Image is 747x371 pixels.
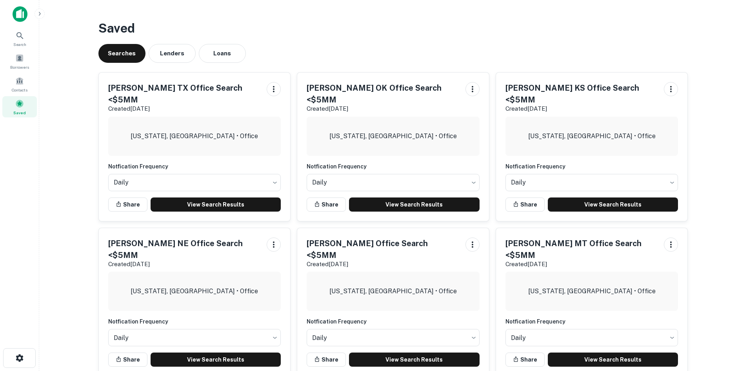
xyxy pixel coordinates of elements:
[108,353,147,367] button: Share
[505,327,678,349] div: Without label
[505,353,545,367] button: Share
[108,238,261,261] h5: [PERSON_NAME] NE Office Search <$5MM
[505,172,678,194] div: Without label
[307,238,459,261] h5: [PERSON_NAME] Office Search <$5MM
[528,132,656,141] p: [US_STATE], [GEOGRAPHIC_DATA] • Office
[307,317,480,326] h6: Notfication Frequency
[98,44,145,63] button: Searches
[307,327,480,349] div: Without label
[131,132,258,141] p: [US_STATE], [GEOGRAPHIC_DATA] • Office
[108,104,261,113] p: Created [DATE]
[505,162,678,171] h6: Notfication Frequency
[108,327,281,349] div: Without label
[151,353,281,367] a: View Search Results
[108,197,147,212] button: Share
[307,82,459,106] h5: [PERSON_NAME] OK Office Search <$5MM
[98,19,688,38] h3: Saved
[2,51,37,72] a: Borrowers
[13,41,26,48] span: Search
[505,238,658,261] h5: [PERSON_NAME] MT Office Search <$5MM
[505,317,678,326] h6: Notfication Frequency
[307,197,346,212] button: Share
[108,317,281,326] h6: Notfication Frequency
[149,44,196,63] button: Lenders
[505,104,658,113] p: Created [DATE]
[2,96,37,117] a: Saved
[131,287,258,296] p: [US_STATE], [GEOGRAPHIC_DATA] • Office
[2,28,37,49] a: Search
[505,260,658,269] p: Created [DATE]
[548,197,678,212] a: View Search Results
[307,104,459,113] p: Created [DATE]
[307,162,480,171] h6: Notfication Frequency
[199,44,246,63] button: Loans
[708,308,747,346] iframe: Chat Widget
[307,172,480,194] div: Without label
[548,353,678,367] a: View Search Results
[151,197,281,212] a: View Search Results
[349,197,480,212] a: View Search Results
[108,172,281,194] div: Without label
[505,197,545,212] button: Share
[528,287,656,296] p: [US_STATE], [GEOGRAPHIC_DATA] • Office
[505,82,658,106] h5: [PERSON_NAME] KS Office Search <$5MM
[108,260,261,269] p: Created [DATE]
[108,162,281,171] h6: Notfication Frequency
[307,353,346,367] button: Share
[329,132,457,141] p: [US_STATE], [GEOGRAPHIC_DATA] • Office
[108,82,261,106] h5: [PERSON_NAME] TX Office Search <$5MM
[349,353,480,367] a: View Search Results
[307,260,459,269] p: Created [DATE]
[329,287,457,296] p: [US_STATE], [GEOGRAPHIC_DATA] • Office
[10,64,29,70] span: Borrowers
[12,87,27,93] span: Contacts
[13,6,27,22] img: capitalize-icon.png
[2,73,37,95] a: Contacts
[13,110,26,116] span: Saved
